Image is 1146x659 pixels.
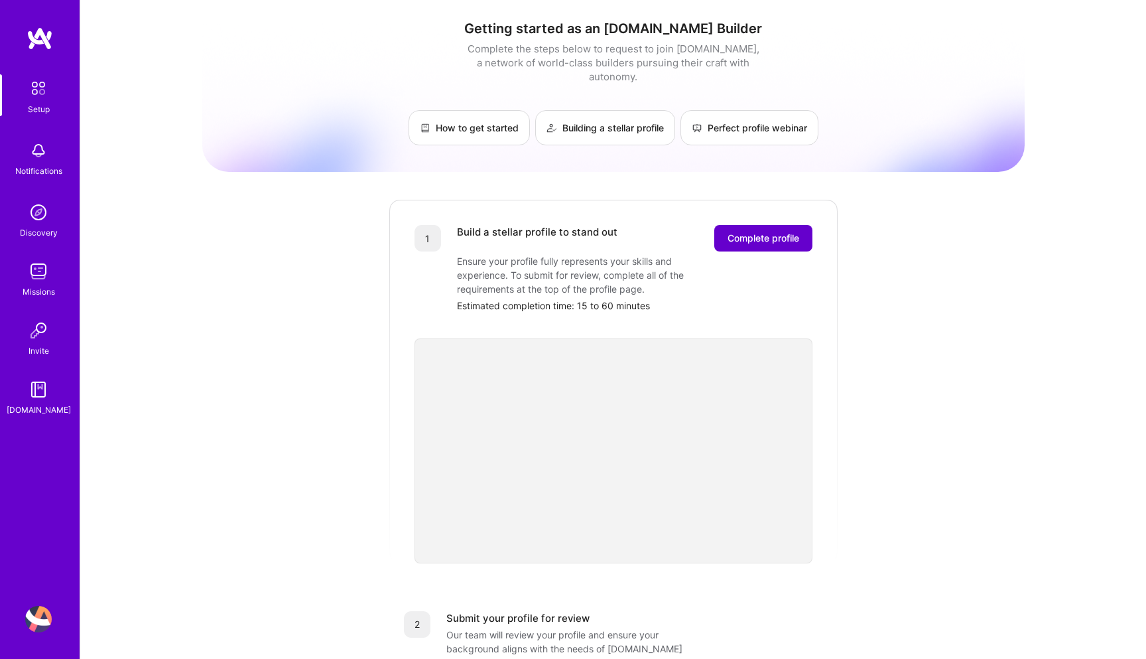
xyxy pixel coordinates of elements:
img: discovery [25,199,52,226]
img: guide book [25,376,52,403]
img: setup [25,74,52,102]
img: Perfect profile webinar [692,123,702,133]
span: Complete profile [728,232,799,245]
img: teamwork [25,258,52,285]
a: Perfect profile webinar [680,110,818,145]
div: Submit your profile for review [446,611,590,625]
img: Building a stellar profile [546,123,557,133]
div: 2 [404,611,430,638]
div: Missions [23,285,55,299]
button: Complete profile [714,225,812,252]
div: Estimated completion time: 15 to 60 minutes [457,299,812,313]
div: Ensure your profile fully represents your skills and experience. To submit for review, complete a... [457,254,722,296]
iframe: video [414,338,812,563]
img: Invite [25,317,52,344]
h1: Getting started as an [DOMAIN_NAME] Builder [202,21,1025,37]
div: Notifications [15,164,62,178]
div: Discovery [20,226,58,240]
a: How to get started [409,110,530,145]
div: Complete the steps below to request to join [DOMAIN_NAME], a network of world-class builders purs... [464,42,763,84]
img: User Avatar [25,606,52,632]
img: bell [25,137,52,164]
a: User Avatar [22,606,55,632]
img: How to get started [420,123,430,133]
div: Build a stellar profile to stand out [457,225,617,252]
div: Setup [28,102,50,116]
div: Invite [29,344,49,358]
a: Building a stellar profile [535,110,675,145]
div: 1 [414,225,441,252]
div: [DOMAIN_NAME] [7,403,71,417]
img: logo [27,27,53,50]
